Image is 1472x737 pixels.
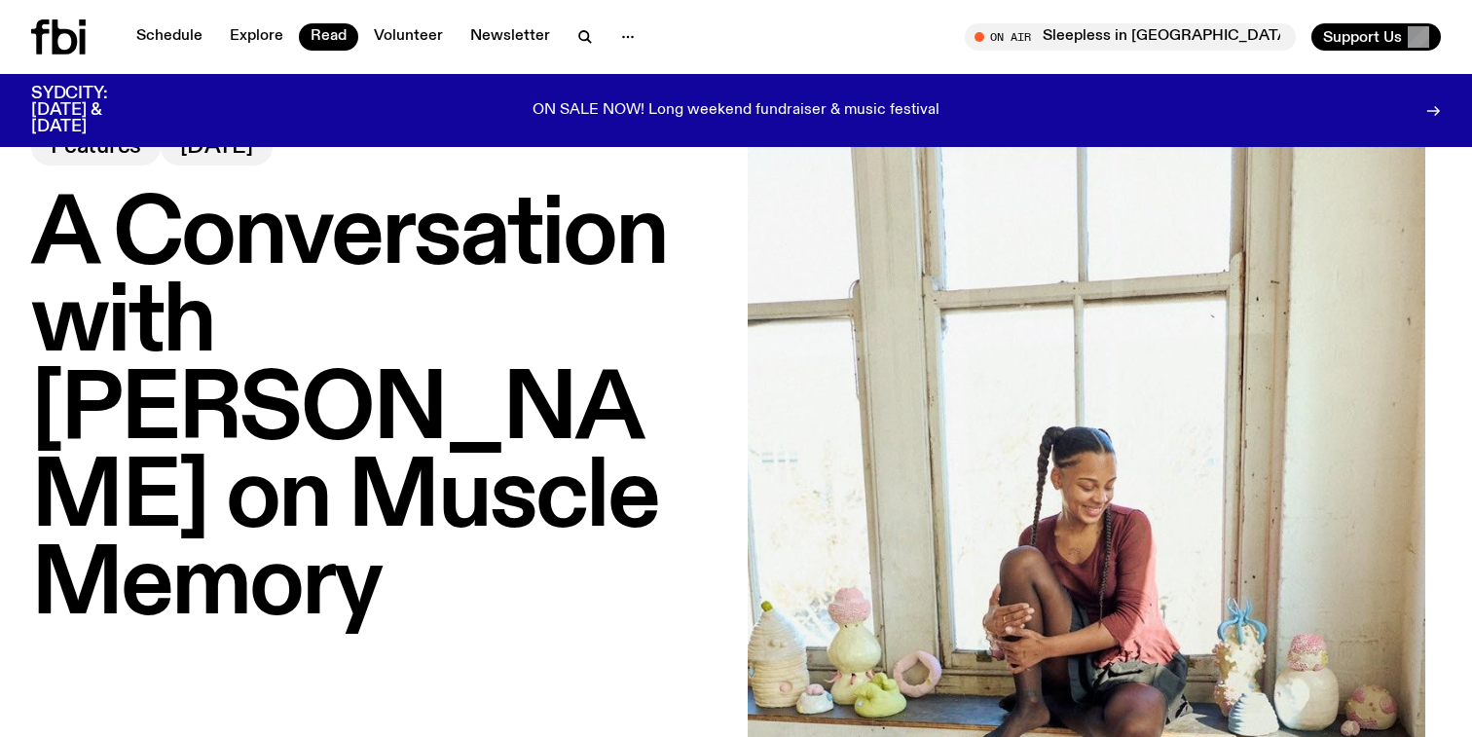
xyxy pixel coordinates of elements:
a: Read [299,23,358,51]
h3: SYDCITY: [DATE] & [DATE] [31,86,156,135]
a: Explore [218,23,295,51]
span: Features [51,136,141,158]
span: Support Us [1323,28,1402,46]
a: Volunteer [362,23,455,51]
button: Support Us [1311,23,1441,51]
span: [DATE] [180,136,253,158]
button: On AirSleepless in [GEOGRAPHIC_DATA] [965,23,1296,51]
p: ON SALE NOW! Long weekend fundraiser & music festival [533,102,939,120]
a: Schedule [125,23,214,51]
h1: A Conversation with [PERSON_NAME] on Muscle Memory [31,193,724,631]
a: Newsletter [459,23,562,51]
